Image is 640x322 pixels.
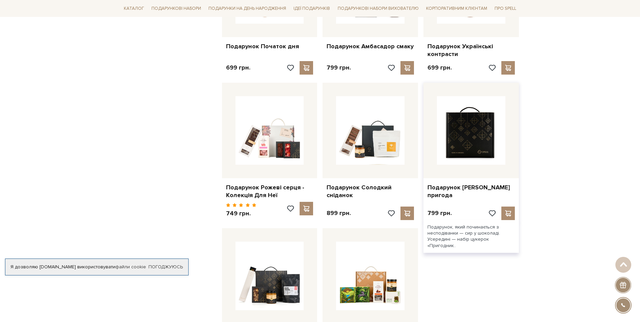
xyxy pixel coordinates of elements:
[226,43,313,50] a: Подарунок Початок дня
[423,220,519,253] div: Подарунок, який починається з несподіванки — сир у шоколаді. Усередині — набір цукерок «Пригодник..
[226,184,313,199] a: Подарунок Рожеві серця - Колекція Для Неї
[226,64,250,72] p: 699 грн.
[427,43,515,58] a: Подарунок Українські контрасти
[427,209,452,217] p: 799 грн.
[327,209,351,217] p: 899 грн.
[5,264,188,270] div: Я дозволяю [DOMAIN_NAME] використовувати
[437,96,505,165] img: Подарунок Сирна пригода
[335,3,421,14] a: Подарункові набори вихователю
[148,264,183,270] a: Погоджуюсь
[327,184,414,199] a: Подарунок Солодкий сніданок
[427,64,452,72] p: 699 грн.
[427,184,515,199] a: Подарунок [PERSON_NAME] пригода
[291,3,333,14] a: Ідеї подарунків
[327,64,351,72] p: 799 грн.
[149,3,204,14] a: Подарункові набори
[115,264,146,270] a: файли cookie
[226,210,257,217] p: 749 грн.
[327,43,414,50] a: Подарунок Амбасадор смаку
[121,3,147,14] a: Каталог
[206,3,289,14] a: Подарунки на День народження
[423,3,490,14] a: Корпоративним клієнтам
[492,3,519,14] a: Про Spell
